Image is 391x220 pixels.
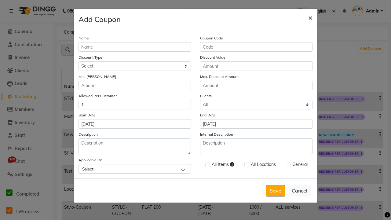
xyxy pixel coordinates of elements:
[200,81,312,90] input: Amount
[79,132,98,137] label: Description
[79,112,96,118] label: Start Date
[79,157,102,163] label: Applicable On
[200,35,223,41] label: Coupon Code
[79,55,102,60] label: Discount Type
[200,112,216,118] label: End Date
[308,13,312,22] span: ×
[292,161,308,169] span: General
[200,61,312,71] input: Amount
[212,161,234,169] span: All Items
[200,132,233,137] label: Internal Description
[79,74,116,79] label: Min. [PERSON_NAME]
[82,166,93,171] span: Select
[303,9,317,26] button: Close
[288,185,311,196] button: Cancel
[79,14,121,25] h4: Add Coupon
[200,42,312,52] input: Code
[79,42,191,52] input: Name
[251,161,276,169] span: All Locations
[200,55,225,60] label: Discount Value
[79,100,191,109] input: Amount
[200,93,212,99] label: Clients
[200,74,239,79] label: Max. Discount Amount
[79,81,191,90] input: Amount
[266,185,285,196] button: Save
[79,93,117,99] label: Allowed Per Customer
[79,35,89,41] label: Name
